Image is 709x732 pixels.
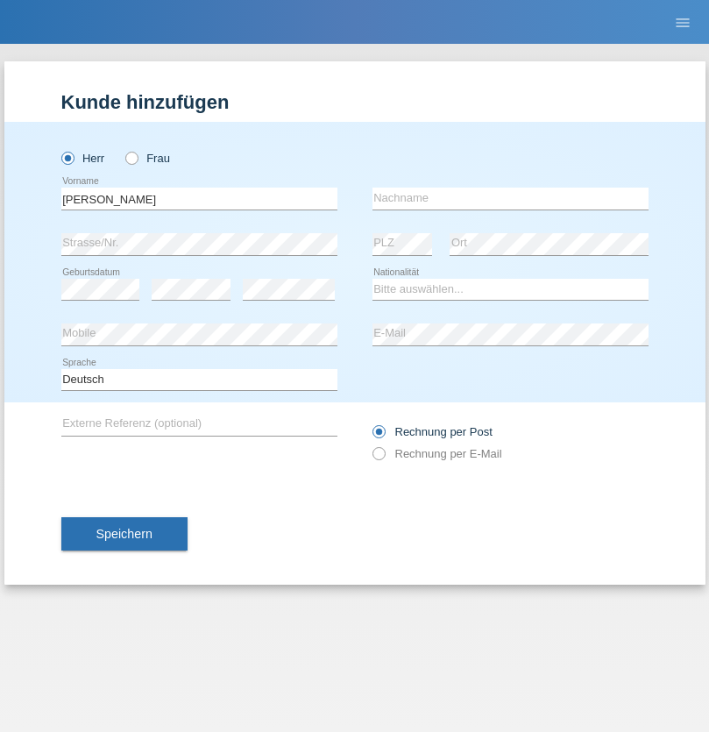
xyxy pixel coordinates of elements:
[61,152,73,163] input: Herr
[372,447,384,469] input: Rechnung per E-Mail
[61,91,649,113] h1: Kunde hinzufügen
[96,527,152,541] span: Speichern
[125,152,170,165] label: Frau
[372,425,384,447] input: Rechnung per Post
[674,14,691,32] i: menu
[61,152,105,165] label: Herr
[61,517,188,551] button: Speichern
[372,447,502,460] label: Rechnung per E-Mail
[665,17,700,27] a: menu
[372,425,493,438] label: Rechnung per Post
[125,152,137,163] input: Frau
